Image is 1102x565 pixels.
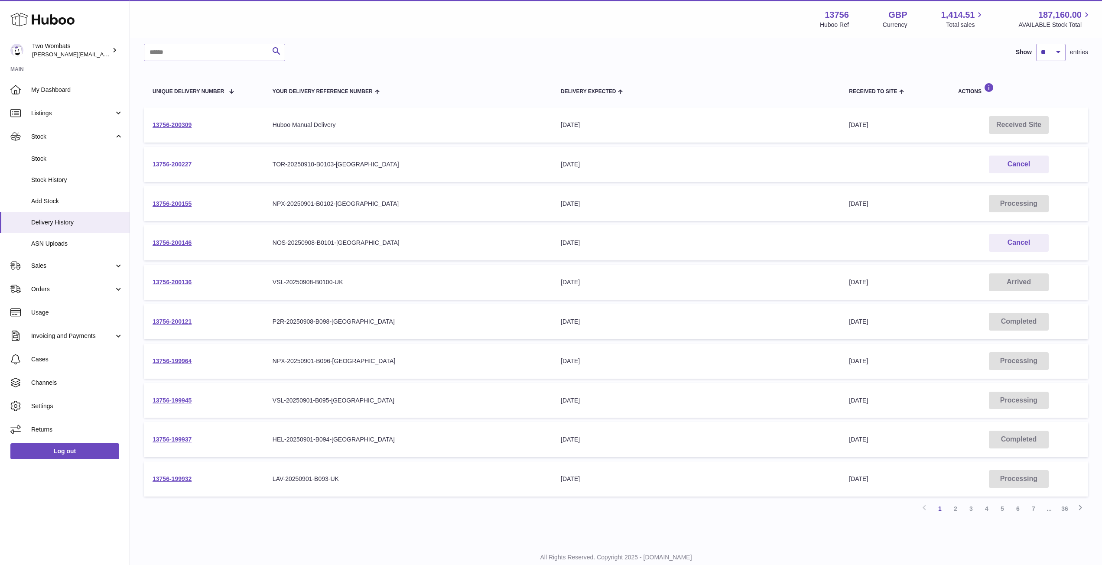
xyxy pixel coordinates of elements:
div: Huboo Ref [820,21,849,29]
span: Listings [31,109,114,117]
div: [DATE] [561,239,832,247]
span: Invoicing and Payments [31,332,114,340]
span: Stock History [31,176,123,184]
span: My Dashboard [31,86,123,94]
button: Cancel [989,234,1049,252]
strong: 13756 [825,9,849,21]
button: Cancel [989,156,1049,173]
div: TOR-20250910-B0103-[GEOGRAPHIC_DATA] [273,160,543,169]
span: Orders [31,285,114,293]
a: 13756-200155 [153,200,192,207]
a: 13756-200309 [153,121,192,128]
a: 13756-199932 [153,475,192,482]
div: Currency [883,21,907,29]
div: [DATE] [561,475,832,483]
span: Add Stock [31,197,123,205]
div: NOS-20250908-B0101-[GEOGRAPHIC_DATA] [273,239,543,247]
a: 7 [1026,501,1041,516]
a: 13756-200146 [153,239,192,246]
span: Settings [31,402,123,410]
div: VSL-20250901-B095-[GEOGRAPHIC_DATA] [273,396,543,405]
a: 13756-199937 [153,436,192,443]
a: 3 [963,501,979,516]
span: [DATE] [849,436,868,443]
a: 13756-200136 [153,279,192,286]
label: Show [1016,48,1032,56]
span: Delivery Expected [561,89,616,94]
span: [DATE] [849,200,868,207]
a: 13756-199964 [153,357,192,364]
span: Unique Delivery Number [153,89,224,94]
img: philip.carroll@twowombats.com [10,44,23,57]
span: Total sales [946,21,985,29]
div: NPX-20250901-B0102-[GEOGRAPHIC_DATA] [273,200,543,208]
span: [DATE] [849,279,868,286]
span: Cases [31,355,123,364]
span: Your Delivery Reference Number [273,89,373,94]
a: 13756-199945 [153,397,192,404]
span: [DATE] [849,357,868,364]
div: [DATE] [561,396,832,405]
a: 1 [932,501,948,516]
a: 6 [1010,501,1026,516]
span: AVAILABLE Stock Total [1018,21,1092,29]
a: 5 [995,501,1010,516]
span: Returns [31,425,123,434]
span: Stock [31,133,114,141]
span: Channels [31,379,123,387]
div: Huboo Manual Delivery [273,121,543,129]
div: P2R-20250908-B098-[GEOGRAPHIC_DATA] [273,318,543,326]
div: [DATE] [561,200,832,208]
span: ... [1041,501,1057,516]
div: [DATE] [561,318,832,326]
div: [DATE] [561,160,832,169]
div: [DATE] [561,357,832,365]
a: 187,160.00 AVAILABLE Stock Total [1018,9,1092,29]
span: [DATE] [849,475,868,482]
div: HEL-20250901-B094-[GEOGRAPHIC_DATA] [273,435,543,444]
div: NPX-20250901-B096-[GEOGRAPHIC_DATA] [273,357,543,365]
span: Usage [31,308,123,317]
span: [DATE] [849,397,868,404]
div: Actions [958,83,1079,94]
span: [DATE] [849,318,868,325]
span: Sales [31,262,114,270]
a: 13756-200121 [153,318,192,325]
a: 2 [948,501,963,516]
div: VSL-20250908-B0100-UK [273,278,543,286]
span: Stock [31,155,123,163]
div: [DATE] [561,121,832,129]
span: [DATE] [849,121,868,128]
a: 1,414.51 Total sales [941,9,985,29]
p: All Rights Reserved. Copyright 2025 - [DOMAIN_NAME] [137,553,1095,562]
span: 1,414.51 [941,9,975,21]
span: ASN Uploads [31,240,123,248]
a: 4 [979,501,995,516]
a: Log out [10,443,119,459]
span: Received to Site [849,89,897,94]
a: 13756-200227 [153,161,192,168]
div: Two Wombats [32,42,110,58]
div: [DATE] [561,435,832,444]
span: entries [1070,48,1088,56]
span: Delivery History [31,218,123,227]
span: 187,160.00 [1038,9,1082,21]
strong: GBP [888,9,907,21]
a: 36 [1057,501,1073,516]
div: LAV-20250901-B093-UK [273,475,543,483]
div: [DATE] [561,278,832,286]
span: [PERSON_NAME][EMAIL_ADDRESS][PERSON_NAME][DOMAIN_NAME] [32,51,220,58]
